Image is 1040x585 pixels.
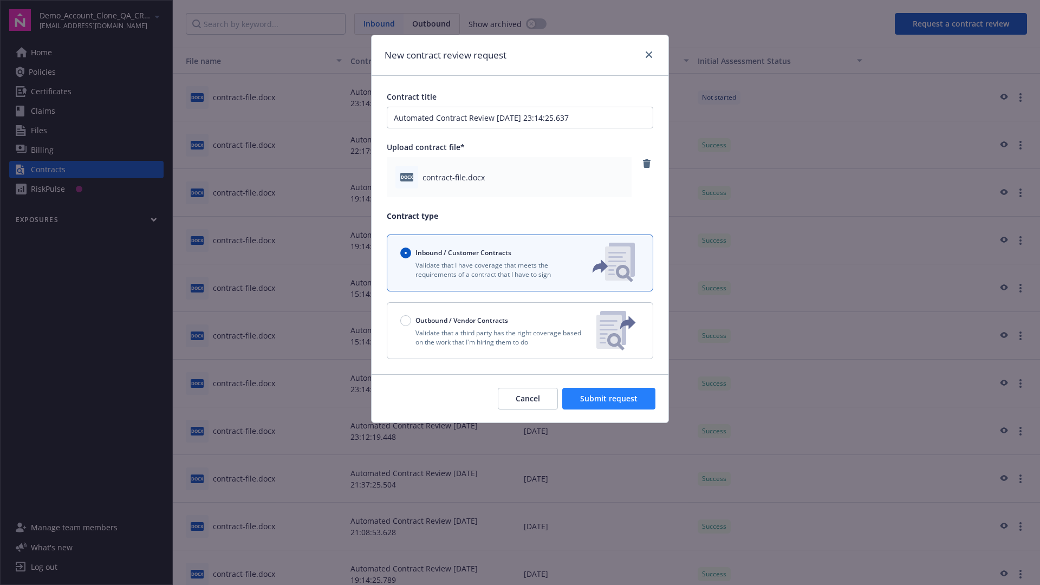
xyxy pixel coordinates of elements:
[422,172,485,183] span: contract-file.docx
[385,48,506,62] h1: New contract review request
[562,388,655,409] button: Submit request
[580,393,638,404] span: Submit request
[400,248,411,258] input: Inbound / Customer Contracts
[415,248,511,257] span: Inbound / Customer Contracts
[498,388,558,409] button: Cancel
[415,316,508,325] span: Outbound / Vendor Contracts
[387,92,437,102] span: Contract title
[400,261,575,279] p: Validate that I have coverage that meets the requirements of a contract that I have to sign
[400,315,411,326] input: Outbound / Vendor Contracts
[387,142,465,152] span: Upload contract file*
[387,302,653,359] button: Outbound / Vendor ContractsValidate that a third party has the right coverage based on the work t...
[642,48,655,61] a: close
[400,328,588,347] p: Validate that a third party has the right coverage based on the work that I'm hiring them to do
[387,235,653,291] button: Inbound / Customer ContractsValidate that I have coverage that meets the requirements of a contra...
[400,173,413,181] span: docx
[387,107,653,128] input: Enter a title for this contract
[387,210,653,222] p: Contract type
[516,393,540,404] span: Cancel
[640,157,653,170] a: remove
